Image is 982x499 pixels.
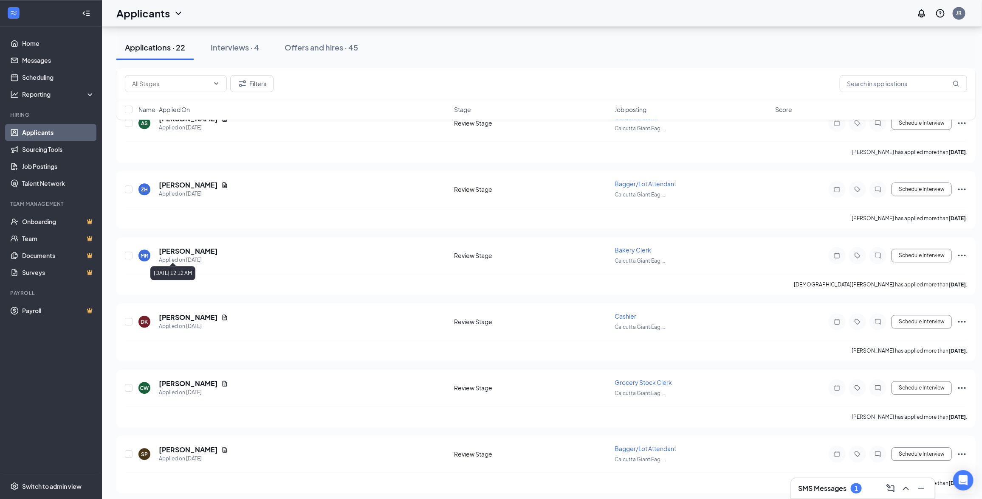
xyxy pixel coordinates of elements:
[237,78,248,89] svg: Filter
[138,105,190,114] span: Name · Applied On
[454,450,610,458] div: Review Stage
[159,322,228,331] div: Applied on [DATE]
[159,313,218,322] h5: [PERSON_NAME]
[615,258,665,264] span: Calcutta Giant Eag ...
[935,8,945,18] svg: QuestionInfo
[159,180,218,190] h5: [PERSON_NAME]
[914,482,928,495] button: Minimize
[22,230,95,247] a: TeamCrown
[454,251,610,260] div: Review Stage
[852,252,863,259] svg: Tag
[615,445,676,452] span: Bagger/Lot Attendant
[892,315,952,328] button: Schedule Interview
[159,454,228,463] div: Applied on [DATE]
[22,175,95,192] a: Talent Network
[948,281,966,288] b: [DATE]
[10,90,19,98] svg: Analysis
[953,80,959,87] svg: MagnifyingGlass
[957,383,967,393] svg: Ellipses
[141,318,148,325] div: DK
[948,215,966,221] b: [DATE]
[221,446,228,453] svg: Document
[615,312,636,320] span: Cashier
[211,42,259,53] div: Interviews · 4
[22,264,95,281] a: SurveysCrown
[22,213,95,230] a: OnboardingCrown
[125,42,185,53] div: Applications · 22
[159,379,218,388] h5: [PERSON_NAME]
[916,483,926,493] svg: Minimize
[615,125,665,132] span: Calcutta Giant Eag ...
[10,111,93,118] div: Hiring
[901,483,911,493] svg: ChevronUp
[884,482,897,495] button: ComposeMessage
[957,9,962,17] div: JR
[615,191,665,198] span: Calcutta Giant Eag ...
[10,200,93,207] div: Team Management
[454,384,610,392] div: Review Stage
[159,256,218,264] div: Applied on [DATE]
[9,8,18,17] svg: WorkstreamLogo
[852,149,967,156] p: [PERSON_NAME] has applied more than .
[221,314,228,321] svg: Document
[454,185,610,193] div: Review Stage
[221,380,228,387] svg: Document
[141,451,148,458] div: SP
[852,215,967,222] p: [PERSON_NAME] has applied more than .
[173,8,183,18] svg: ChevronDown
[873,451,883,457] svg: ChatInactive
[82,9,90,17] svg: Collapse
[957,449,967,459] svg: Ellipses
[794,281,967,288] p: [DEMOGRAPHIC_DATA][PERSON_NAME] has applied more than .
[886,483,896,493] svg: ComposeMessage
[775,105,792,114] span: Score
[615,105,646,114] span: Job posting
[150,266,195,280] div: [DATE] 12:12 AM
[832,384,842,391] svg: Note
[855,485,858,492] div: 1
[615,246,651,254] span: Bakery Clerk
[873,384,883,391] svg: ChatInactive
[948,414,966,420] b: [DATE]
[159,247,218,256] h5: [PERSON_NAME]
[798,484,847,493] h3: SMS Messages
[230,75,274,92] button: Filter Filters
[159,190,228,198] div: Applied on [DATE]
[22,52,95,69] a: Messages
[873,252,883,259] svg: ChatInactive
[615,390,665,396] span: Calcutta Giant Eag ...
[953,470,974,491] div: Open Intercom Messenger
[22,302,95,319] a: PayrollCrown
[454,105,471,114] span: Stage
[454,317,610,326] div: Review Stage
[22,69,95,86] a: Scheduling
[615,456,665,463] span: Calcutta Giant Eag ...
[22,124,95,141] a: Applicants
[852,384,863,391] svg: Tag
[852,347,967,354] p: [PERSON_NAME] has applied more than .
[159,388,228,397] div: Applied on [DATE]
[285,42,358,53] div: Offers and hires · 45
[213,80,220,87] svg: ChevronDown
[116,6,170,20] h1: Applicants
[22,141,95,158] a: Sourcing Tools
[957,317,967,327] svg: Ellipses
[10,482,19,491] svg: Settings
[22,482,82,491] div: Switch to admin view
[948,480,966,486] b: [DATE]
[892,381,952,395] button: Schedule Interview
[873,318,883,325] svg: ChatInactive
[22,158,95,175] a: Job Postings
[892,447,952,461] button: Schedule Interview
[840,75,967,92] input: Search in applications
[957,184,967,194] svg: Ellipses
[221,182,228,188] svg: Document
[22,35,95,52] a: Home
[832,252,842,259] svg: Note
[852,413,967,421] p: [PERSON_NAME] has applied more than .
[132,79,209,88] input: All Stages
[140,384,149,392] div: CW
[10,289,93,297] div: Payroll
[948,149,966,155] b: [DATE]
[832,186,842,193] svg: Note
